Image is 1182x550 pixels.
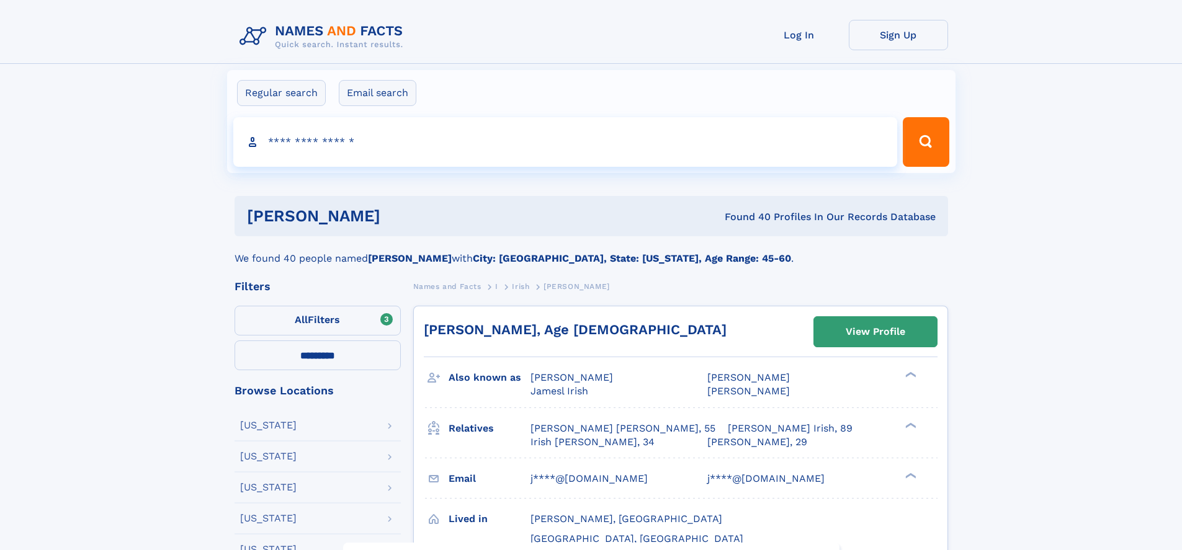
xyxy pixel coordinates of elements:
[240,420,297,430] div: [US_STATE]
[235,20,413,53] img: Logo Names and Facts
[473,252,791,264] b: City: [GEOGRAPHIC_DATA], State: [US_STATE], Age Range: 45-60
[424,322,727,337] a: [PERSON_NAME], Age [DEMOGRAPHIC_DATA]
[846,317,905,346] div: View Profile
[247,208,553,224] h1: [PERSON_NAME]
[902,421,917,429] div: ❯
[814,317,937,347] a: View Profile
[449,367,531,388] h3: Also known as
[707,435,807,449] a: [PERSON_NAME], 29
[531,371,613,383] span: [PERSON_NAME]
[531,385,588,397] span: Jamesl Irish
[849,20,948,50] a: Sign Up
[368,252,452,264] b: [PERSON_NAME]
[495,278,498,294] a: I
[531,435,655,449] a: Irish [PERSON_NAME], 34
[512,282,529,291] span: Irish
[552,210,936,224] div: Found 40 Profiles In Our Records Database
[902,471,917,479] div: ❯
[707,385,790,397] span: [PERSON_NAME]
[449,418,531,439] h3: Relatives
[235,306,401,335] label: Filters
[531,422,715,435] a: [PERSON_NAME] [PERSON_NAME], 55
[233,117,898,167] input: search input
[449,508,531,530] h3: Lived in
[237,80,326,106] label: Regular search
[240,513,297,523] div: [US_STATE]
[531,533,743,544] span: [GEOGRAPHIC_DATA], [GEOGRAPHIC_DATA]
[495,282,498,291] span: I
[295,314,308,326] span: All
[235,281,401,292] div: Filters
[240,482,297,492] div: [US_STATE]
[449,468,531,489] h3: Email
[235,236,948,266] div: We found 40 people named with .
[413,278,481,294] a: Names and Facts
[339,80,416,106] label: Email search
[903,117,949,167] button: Search Button
[235,385,401,396] div: Browse Locations
[728,422,853,435] a: [PERSON_NAME] Irish, 89
[750,20,849,50] a: Log In
[902,371,917,379] div: ❯
[512,278,529,294] a: Irish
[544,282,610,291] span: [PERSON_NAME]
[707,371,790,383] span: [PERSON_NAME]
[531,513,722,525] span: [PERSON_NAME], [GEOGRAPHIC_DATA]
[240,451,297,461] div: [US_STATE]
